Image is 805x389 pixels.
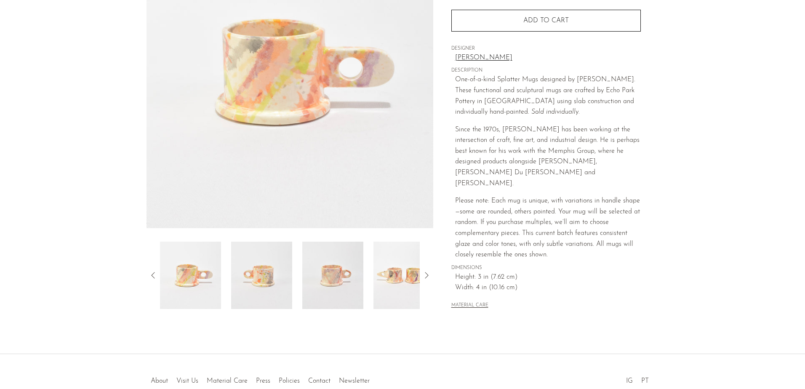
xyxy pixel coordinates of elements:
img: Splatter Mug [373,242,434,309]
a: [PERSON_NAME] [455,53,641,64]
ul: Social Medias [622,371,653,387]
span: Width: 4 in (10.16 cm) [455,282,641,293]
span: Height: 3 in (7.62 cm) [455,272,641,283]
a: PT [641,378,649,384]
span: Sold individually. [531,109,580,115]
span: Add to cart [523,17,569,24]
a: Contact [308,378,331,384]
span: DIMENSIONS [451,264,641,272]
a: About [151,378,168,384]
button: Add to cart [451,10,641,32]
img: Splatter Mug [302,242,363,309]
img: Splatter Mug [231,242,292,309]
button: MATERIAL CARE [451,303,488,309]
a: Policies [279,378,300,384]
span: One-of-a-kind Splatter Mugs designed by [PERSON_NAME]. These functional and sculptural mugs are c... [455,76,635,115]
span: DESCRIPTION [451,67,641,75]
span: DESIGNER [451,45,641,53]
span: Since the 1970s, [PERSON_NAME] has been working at the intersection of craft, fine art, and indus... [455,126,640,187]
p: Please note: Each mug is unique, with variations in handle shape—some are rounded, others pointed... [455,196,641,261]
a: Material Care [207,378,248,384]
ul: Quick links [147,371,374,387]
img: Splatter Mug [160,242,221,309]
a: Visit Us [176,378,198,384]
a: IG [626,378,633,384]
a: Press [256,378,270,384]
